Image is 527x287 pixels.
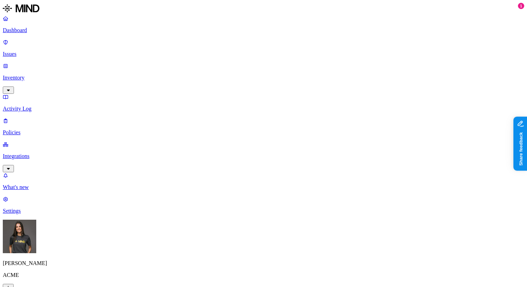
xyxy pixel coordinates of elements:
[3,272,524,278] p: ACME
[3,3,39,14] img: MIND
[3,94,524,112] a: Activity Log
[3,27,524,33] p: Dashboard
[3,208,524,214] p: Settings
[3,172,524,190] a: What's new
[3,3,524,15] a: MIND
[3,118,524,136] a: Policies
[3,15,524,33] a: Dashboard
[3,220,36,253] img: Gal Cohen
[3,196,524,214] a: Settings
[3,153,524,159] p: Integrations
[3,129,524,136] p: Policies
[3,51,524,57] p: Issues
[3,106,524,112] p: Activity Log
[3,39,524,57] a: Issues
[3,63,524,93] a: Inventory
[518,3,524,9] div: 1
[3,75,524,81] p: Inventory
[3,141,524,171] a: Integrations
[3,184,524,190] p: What's new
